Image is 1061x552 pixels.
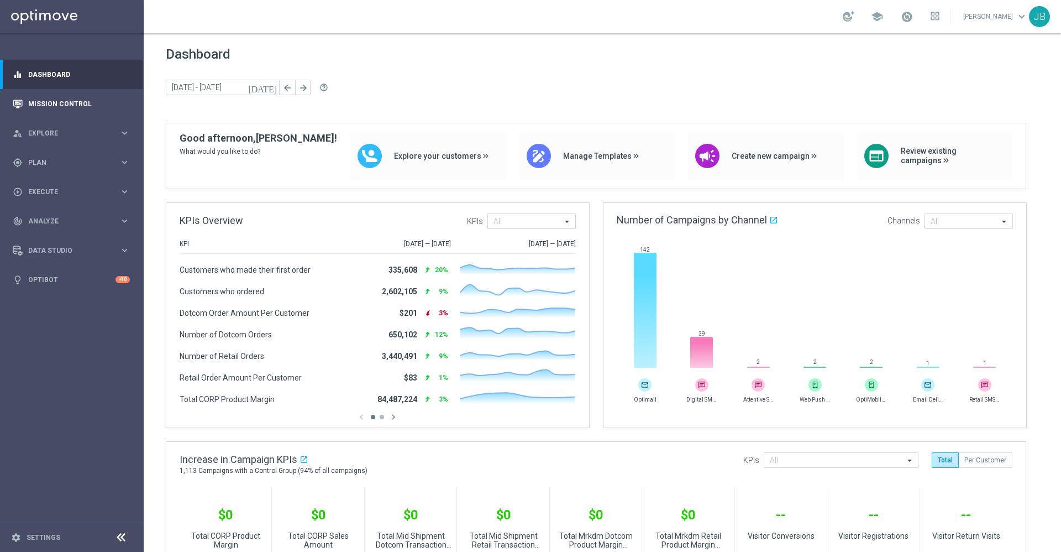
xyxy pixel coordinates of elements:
[12,217,130,226] button: track_changes Analyze keyboard_arrow_right
[1029,6,1050,27] div: JB
[13,128,23,138] i: person_search
[12,188,130,196] button: play_circle_outline Execute keyboard_arrow_right
[28,265,115,294] a: Optibot
[13,60,130,89] div: Dashboard
[119,186,130,197] i: keyboard_arrow_right
[119,245,130,256] i: keyboard_arrow_right
[13,158,23,168] i: gps_fixed
[28,130,119,137] span: Explore
[13,187,23,197] i: play_circle_outline
[119,128,130,138] i: keyboard_arrow_right
[12,129,130,138] button: person_search Explore keyboard_arrow_right
[28,89,130,118] a: Mission Control
[12,275,130,284] button: lightbulb Optibot +10
[13,246,119,256] div: Data Studio
[28,189,119,195] span: Execute
[12,70,130,79] button: equalizer Dashboard
[13,275,23,285] i: lightbulb
[871,11,883,23] span: school
[1016,11,1028,23] span: keyboard_arrow_down
[28,159,119,166] span: Plan
[28,247,119,254] span: Data Studio
[13,89,130,118] div: Mission Control
[27,534,60,541] a: Settings
[13,216,119,226] div: Analyze
[962,8,1029,25] a: [PERSON_NAME]keyboard_arrow_down
[13,128,119,138] div: Explore
[28,218,119,225] span: Analyze
[13,265,130,294] div: Optibot
[13,216,23,226] i: track_changes
[28,60,130,89] a: Dashboard
[115,276,130,283] div: +10
[13,70,23,80] i: equalizer
[12,158,130,167] button: gps_fixed Plan keyboard_arrow_right
[12,246,130,255] button: Data Studio keyboard_arrow_right
[11,533,21,543] i: settings
[12,100,130,108] button: Mission Control
[13,187,119,197] div: Execute
[13,158,119,168] div: Plan
[119,216,130,226] i: keyboard_arrow_right
[119,157,130,168] i: keyboard_arrow_right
